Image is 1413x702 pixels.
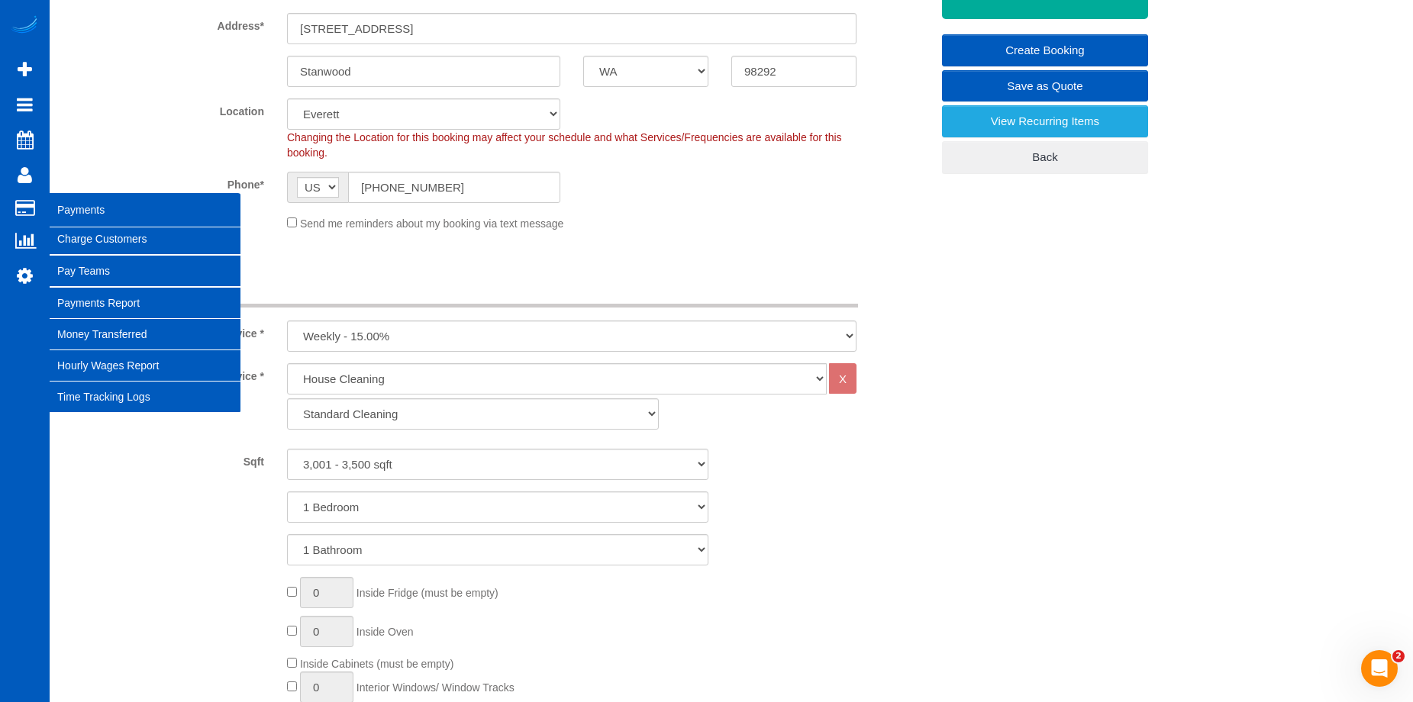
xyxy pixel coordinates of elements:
img: Automaid Logo [9,15,40,37]
a: Money Transferred [50,319,240,349]
input: Phone* [348,172,560,203]
span: Changing the Location for this booking may affect your schedule and what Services/Frequencies are... [287,131,842,159]
a: Pay Teams [50,256,240,286]
a: Payments Report [50,288,240,318]
span: Inside Cabinets (must be empty) [300,658,454,670]
a: Create Booking [942,34,1148,66]
a: Back [942,141,1148,173]
label: Location [53,98,276,119]
span: Interior Windows/ Window Tracks [356,681,515,694]
a: Hourly Wages Report [50,350,240,381]
ul: Payments [50,223,240,413]
span: 2 [1392,650,1405,662]
span: Send me reminders about my booking via text message [300,217,564,230]
a: Charge Customers [50,224,240,254]
label: Address* [53,13,276,34]
span: Payments [50,192,240,227]
legend: What [65,273,858,308]
span: Inside Oven [356,626,414,638]
input: City* [287,56,560,87]
a: View Recurring Items [942,105,1148,137]
span: Inside Fridge (must be empty) [356,587,498,599]
iframe: Intercom live chat [1361,650,1398,687]
label: Phone* [53,172,276,192]
a: Time Tracking Logs [50,382,240,412]
input: Zip Code* [731,56,857,87]
label: Sqft [53,449,276,469]
a: Save as Quote [942,70,1148,102]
